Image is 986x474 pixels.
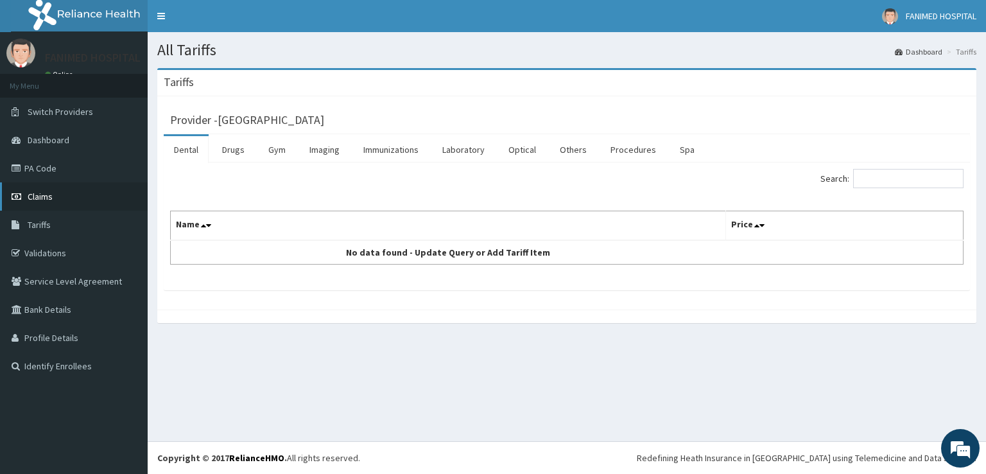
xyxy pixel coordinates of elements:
a: Dashboard [895,46,942,57]
div: Minimize live chat window [211,6,241,37]
div: Chat with us now [67,72,216,89]
a: Dental [164,136,209,163]
textarea: Type your message and hit 'Enter' [6,328,245,373]
span: FANIMED HOSPITAL [906,10,976,22]
span: Claims [28,191,53,202]
a: Immunizations [353,136,429,163]
a: Others [549,136,597,163]
p: FANIMED HOSPITAL [45,52,141,64]
a: Imaging [299,136,350,163]
td: No data found - Update Query or Add Tariff Item [171,240,726,265]
span: Dashboard [28,134,69,146]
a: Spa [670,136,705,163]
input: Search: [853,169,964,188]
img: User Image [882,8,898,24]
a: Online [45,70,76,79]
th: Name [171,211,726,241]
img: User Image [6,39,35,67]
a: Optical [498,136,546,163]
li: Tariffs [944,46,976,57]
a: Procedures [600,136,666,163]
footer: All rights reserved. [148,441,986,474]
strong: Copyright © 2017 . [157,452,287,464]
span: Tariffs [28,219,51,231]
span: We're online! [74,150,177,280]
a: Laboratory [432,136,495,163]
a: Drugs [212,136,255,163]
th: Price [725,211,964,241]
label: Search: [820,169,964,188]
img: d_794563401_company_1708531726252_794563401 [24,64,52,96]
a: Gym [258,136,296,163]
a: RelianceHMO [229,452,284,464]
div: Redefining Heath Insurance in [GEOGRAPHIC_DATA] using Telemedicine and Data Science! [637,452,976,464]
h3: Provider - [GEOGRAPHIC_DATA] [170,114,324,126]
h3: Tariffs [164,76,194,88]
h1: All Tariffs [157,42,976,58]
span: Switch Providers [28,106,93,118]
